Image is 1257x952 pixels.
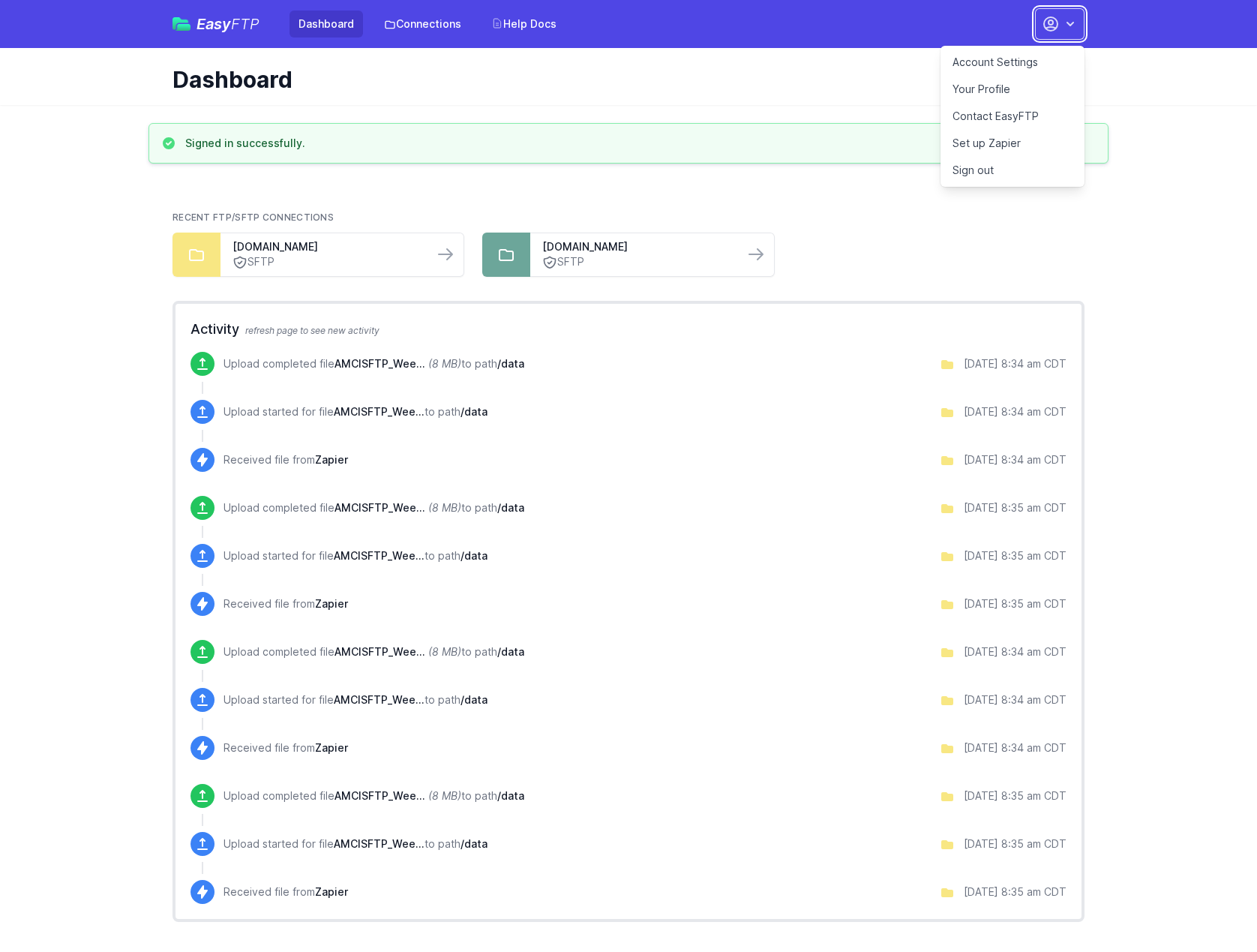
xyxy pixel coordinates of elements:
[223,692,487,707] p: Upload started for file to path
[964,596,1066,611] div: [DATE] 8:35 am CDT
[964,644,1066,659] div: [DATE] 8:34 am CDT
[334,357,425,370] span: AMCISFTP_Weekly.csv
[232,254,421,270] a: SFTP
[964,548,1066,563] div: [DATE] 8:35 am CDT
[497,357,524,370] span: /data
[964,692,1066,707] div: [DATE] 8:34 am CDT
[223,452,348,467] p: Received file from
[315,885,348,898] span: Zapier
[428,357,461,370] i: (8 MB)
[460,405,487,418] span: /data
[223,836,487,851] p: Upload started for file to path
[940,157,1084,184] a: Sign out
[964,500,1066,515] div: [DATE] 8:35 am CDT
[289,11,363,38] a: Dashboard
[428,789,461,802] i: (8 MB)
[245,325,379,336] span: refresh page to see new activity
[964,404,1066,419] div: [DATE] 8:34 am CDT
[460,549,487,562] span: /data
[172,17,190,31] img: easyftp_logo.png
[964,356,1066,371] div: [DATE] 8:34 am CDT
[190,319,1066,340] h2: Activity
[185,136,305,151] h3: Signed in successfully.
[223,644,524,659] p: Upload completed file to path
[428,645,461,658] i: (8 MB)
[172,17,259,32] a: EasyFTP
[231,15,259,33] span: FTP
[428,501,461,514] i: (8 MB)
[964,836,1066,851] div: [DATE] 8:35 am CDT
[334,501,425,514] span: AMCISFTP_Weekly.csv
[223,740,348,755] p: Received file from
[482,11,565,38] a: Help Docs
[172,212,1084,224] h2: Recent FTP/SFTP Connections
[334,789,425,802] span: AMCISFTP_Weekly.csv
[964,452,1066,467] div: [DATE] 8:34 am CDT
[460,837,487,850] span: /data
[334,405,424,418] span: AMCISFTP_Weekly.csv
[315,741,348,754] span: Zapier
[460,693,487,706] span: /data
[542,239,731,254] a: [DOMAIN_NAME]
[232,239,421,254] a: [DOMAIN_NAME]
[223,404,487,419] p: Upload started for file to path
[223,884,348,899] p: Received file from
[172,66,1072,93] h1: Dashboard
[964,884,1066,899] div: [DATE] 8:35 am CDT
[223,356,524,371] p: Upload completed file to path
[542,254,731,270] a: SFTP
[1182,877,1239,934] iframe: Drift Widget Chat Controller
[375,11,470,38] a: Connections
[315,597,348,610] span: Zapier
[940,49,1084,76] a: Account Settings
[223,788,524,803] p: Upload completed file to path
[940,76,1084,103] a: Your Profile
[334,837,424,850] span: AMCISFTP_Weekly.csv
[334,645,425,658] span: AMCISFTP_Weekly.csv
[223,548,487,563] p: Upload started for file to path
[497,645,524,658] span: /data
[196,17,259,32] span: Easy
[334,693,424,706] span: AMCISFTP_Weekly.csv
[315,453,348,466] span: Zapier
[223,500,524,515] p: Upload completed file to path
[497,501,524,514] span: /data
[497,789,524,802] span: /data
[334,549,424,562] span: AMCISFTP_Weekly.csv
[940,130,1084,157] a: Set up Zapier
[964,740,1066,755] div: [DATE] 8:34 am CDT
[223,596,348,611] p: Received file from
[964,788,1066,803] div: [DATE] 8:35 am CDT
[940,103,1084,130] a: Contact EasyFTP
